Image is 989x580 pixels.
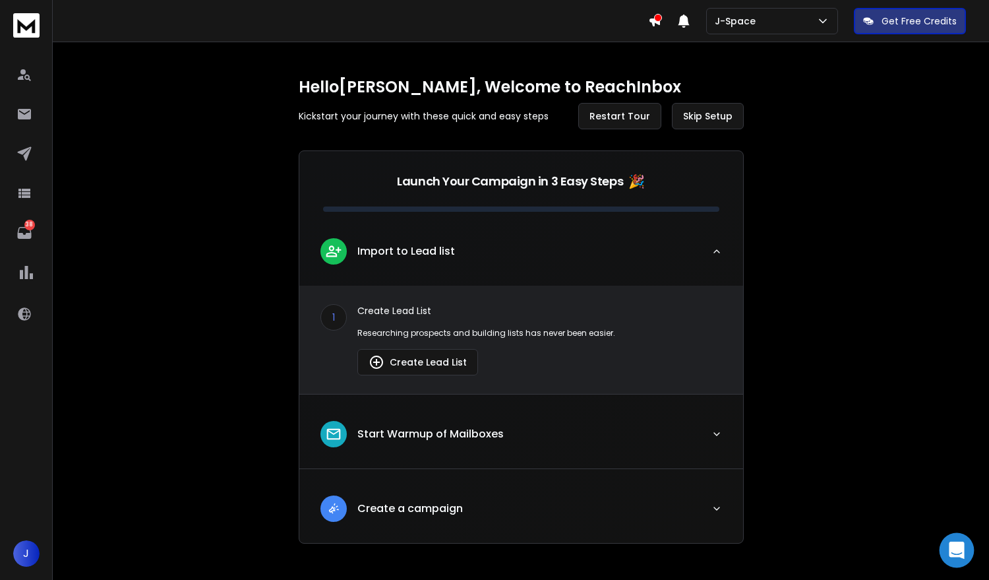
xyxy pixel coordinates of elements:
[672,103,744,129] button: Skip Setup
[320,304,347,331] div: 1
[299,286,743,394] div: leadImport to Lead list
[299,110,549,123] p: Kickstart your journey with these quick and easy steps
[357,304,722,317] p: Create Lead List
[11,220,38,246] a: 38
[854,8,966,34] button: Get Free Credits
[299,77,744,98] h1: Hello [PERSON_NAME] , Welcome to ReachInbox
[24,220,35,230] p: 38
[357,501,463,517] p: Create a campaign
[578,103,661,129] button: Restart Tour
[13,540,40,567] button: J
[299,228,743,286] button: leadImport to Lead list
[13,13,40,38] img: logo
[357,426,504,442] p: Start Warmup of Mailboxes
[940,533,974,568] div: Open Intercom Messenger
[357,328,722,338] p: Researching prospects and building lists has never been easier.
[369,354,384,370] img: lead
[299,485,743,543] button: leadCreate a campaign
[683,110,733,123] span: Skip Setup
[325,426,342,443] img: lead
[325,243,342,259] img: lead
[397,172,623,191] p: Launch Your Campaign in 3 Easy Steps
[628,172,645,191] span: 🎉
[299,410,743,468] button: leadStart Warmup of Mailboxes
[357,349,478,375] button: Create Lead List
[715,15,761,28] p: J-Space
[357,243,455,259] p: Import to Lead list
[325,500,342,517] img: lead
[882,15,957,28] p: Get Free Credits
